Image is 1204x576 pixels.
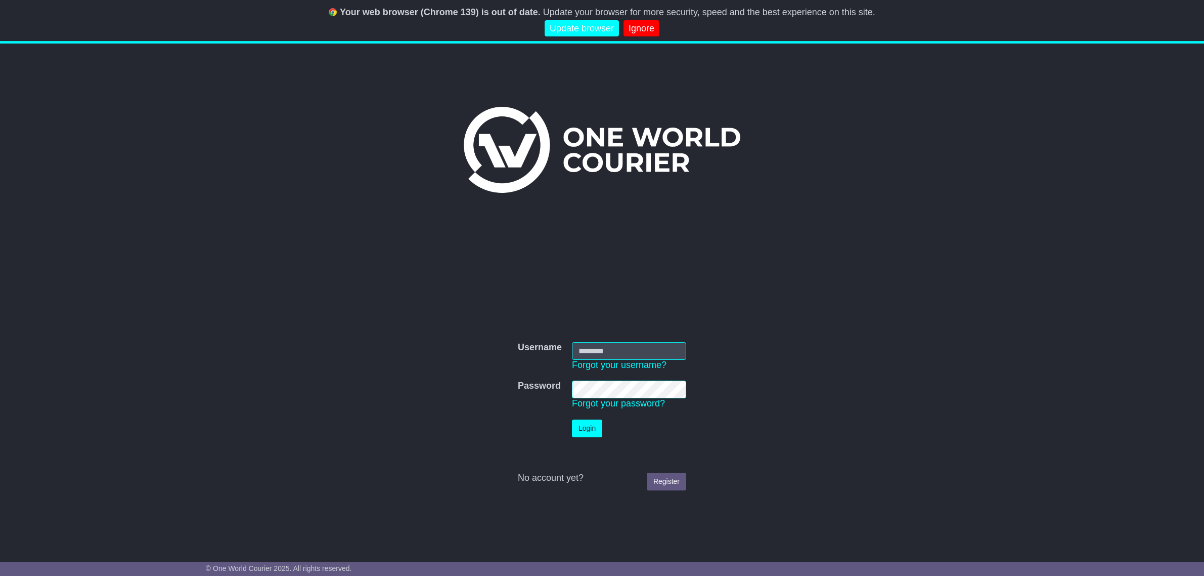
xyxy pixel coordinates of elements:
a: Forgot your password? [572,398,665,408]
a: Forgot your username? [572,360,666,370]
a: Ignore [623,20,659,37]
span: Update your browser for more security, speed and the best experience on this site. [543,7,875,17]
label: Password [518,381,561,392]
span: © One World Courier 2025. All rights reserved. [206,564,352,572]
a: Update browser [545,20,619,37]
label: Username [518,342,562,353]
b: Your web browser (Chrome 139) is out of date. [340,7,541,17]
div: No account yet? [518,473,686,484]
img: One World [464,107,740,193]
button: Login [572,420,602,437]
a: Register [647,473,686,490]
